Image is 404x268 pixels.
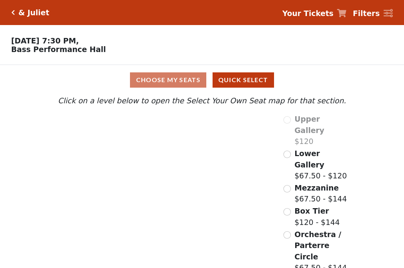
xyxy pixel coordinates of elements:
[294,207,329,215] span: Box Tier
[213,72,274,88] button: Quick Select
[353,9,380,18] strong: Filters
[294,115,324,135] span: Upper Gallery
[18,8,49,17] h5: & Juliet
[294,113,348,147] label: $120
[294,205,340,228] label: $120 - $144
[11,10,15,15] a: Click here to go back to filters
[294,148,348,182] label: $67.50 - $120
[294,230,341,261] span: Orchestra / Parterre Circle
[282,8,346,19] a: Your Tickets
[353,8,393,19] a: Filters
[294,182,347,205] label: $67.50 - $144
[94,117,184,139] path: Upper Gallery - Seats Available: 0
[56,95,348,106] p: Click on a level below to open the Select Your Own Seat map for that section.
[144,192,234,246] path: Orchestra / Parterre Circle - Seats Available: 39
[101,135,196,165] path: Lower Gallery - Seats Available: 147
[294,149,324,169] span: Lower Gallery
[282,9,334,18] strong: Your Tickets
[294,183,339,192] span: Mezzanine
